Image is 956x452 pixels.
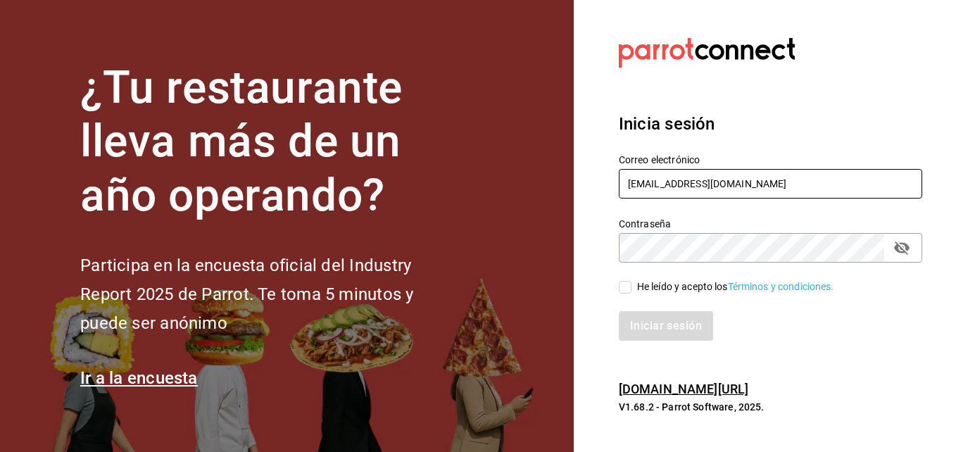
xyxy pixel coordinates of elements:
button: passwordField [890,236,914,260]
label: Correo electrónico [619,154,922,164]
input: Ingresa tu correo electrónico [619,169,922,199]
div: He leído y acepto los [637,280,834,294]
a: [DOMAIN_NAME][URL] [619,382,748,396]
label: Contraseña [619,218,922,228]
p: V1.68.2 - Parrot Software, 2025. [619,400,922,414]
h3: Inicia sesión [619,111,922,137]
a: Ir a la encuesta [80,368,198,388]
a: Términos y condiciones. [728,281,834,292]
h1: ¿Tu restaurante lleva más de un año operando? [80,61,460,223]
h2: Participa en la encuesta oficial del Industry Report 2025 de Parrot. Te toma 5 minutos y puede se... [80,251,460,337]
